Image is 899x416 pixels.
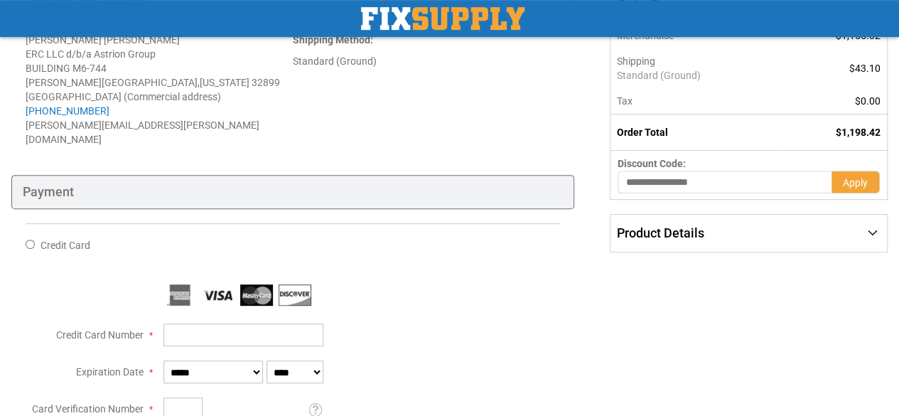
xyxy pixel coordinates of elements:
[836,127,881,138] span: $1,198.42
[831,171,880,193] button: Apply
[293,54,560,68] div: Standard (Ground)
[617,55,655,67] span: Shipping
[200,77,249,88] span: [US_STATE]
[279,284,311,306] img: Discover
[163,284,196,306] img: American Express
[617,225,704,240] span: Product Details
[26,105,109,117] a: [PHONE_NUMBER]
[617,68,776,82] span: Standard (Ground)
[293,34,373,46] strong: :
[76,366,144,378] span: Expiration Date
[293,34,370,46] span: Shipping Method
[26,33,293,146] address: [PERSON_NAME] [PERSON_NAME] ERC LLC d/b/a Astrion Group BUILDING M6-744 [PERSON_NAME][GEOGRAPHIC_...
[361,7,524,30] img: Fix Industrial Supply
[32,403,144,415] span: Card Verification Number
[849,63,881,74] span: $43.10
[617,127,668,138] strong: Order Total
[41,240,90,251] span: Credit Card
[56,329,144,341] span: Credit Card Number
[202,284,235,306] img: Visa
[26,119,259,145] span: [PERSON_NAME][EMAIL_ADDRESS][PERSON_NAME][DOMAIN_NAME]
[240,284,273,306] img: MasterCard
[11,175,574,209] div: Payment
[610,88,784,114] th: Tax
[618,158,686,169] span: Discount Code:
[855,95,881,107] span: $0.00
[843,177,868,188] span: Apply
[361,7,524,30] a: store logo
